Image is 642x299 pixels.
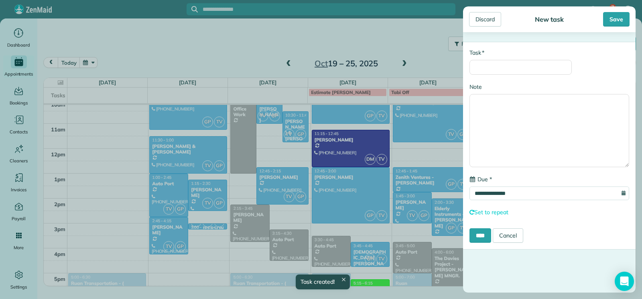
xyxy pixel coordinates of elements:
[469,12,501,27] div: Discard
[469,209,508,216] a: Set to repeat
[469,83,482,91] label: Note
[296,274,350,289] div: Task created!
[603,12,630,27] div: Save
[469,175,492,183] label: Due
[493,228,523,243] a: Cancel
[532,15,566,23] div: New task
[615,272,634,291] div: Open Intercom Messenger
[469,49,484,57] label: Task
